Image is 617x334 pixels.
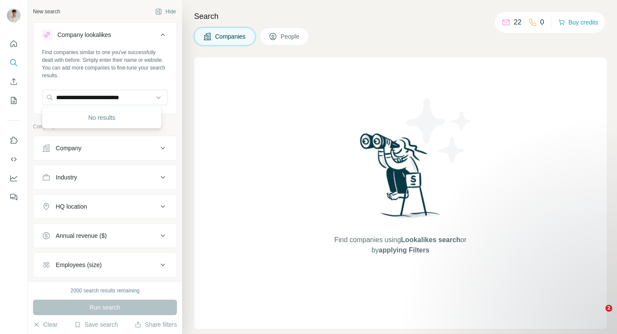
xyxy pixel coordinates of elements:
[71,287,140,295] div: 2000 search results remaining
[7,74,21,89] button: Enrich CSV
[401,236,461,243] span: Lookalikes search
[332,235,469,255] span: Find companies using or by
[540,17,544,27] p: 0
[194,10,607,22] h4: Search
[33,123,177,131] p: Company information
[56,202,87,211] div: HQ location
[605,305,612,312] span: 2
[33,320,57,329] button: Clear
[356,131,445,227] img: Surfe Illustration - Woman searching with binoculars
[33,24,177,49] button: Company lookalikes
[33,8,60,15] div: New search
[401,92,478,169] img: Surfe Illustration - Stars
[7,93,21,108] button: My lists
[56,173,77,182] div: Industry
[7,36,21,52] button: Quick start
[135,320,177,329] button: Share filters
[558,16,598,28] button: Buy credits
[7,133,21,148] button: Use Surfe on LinkedIn
[7,170,21,186] button: Dashboard
[56,144,81,152] div: Company
[514,17,521,27] p: 22
[33,196,177,217] button: HQ location
[74,320,118,329] button: Save search
[56,261,102,269] div: Employees (size)
[7,152,21,167] button: Use Surfe API
[7,9,21,22] img: Avatar
[56,231,107,240] div: Annual revenue ($)
[281,32,300,41] span: People
[379,246,429,254] span: applying Filters
[215,32,246,41] span: Companies
[33,225,177,246] button: Annual revenue ($)
[42,49,168,79] div: Find companies similar to one you've successfully dealt with before. Simply enter their name or w...
[33,138,177,158] button: Company
[44,109,159,126] div: No results
[149,5,182,18] button: Hide
[57,30,111,39] div: Company lookalikes
[7,55,21,70] button: Search
[33,255,177,275] button: Employees (size)
[7,189,21,205] button: Feedback
[588,305,608,325] iframe: Intercom live chat
[33,167,177,188] button: Industry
